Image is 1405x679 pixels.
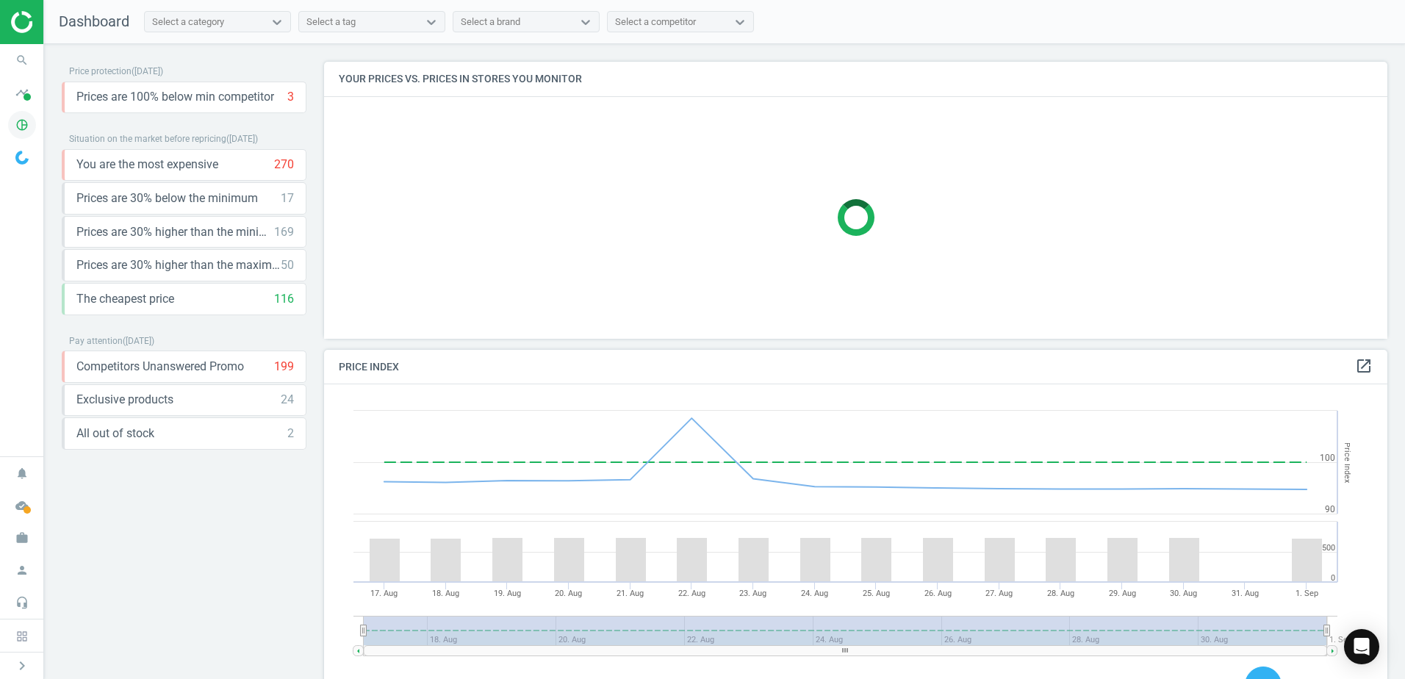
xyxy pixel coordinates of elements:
[1325,504,1335,514] text: 90
[287,89,294,105] div: 3
[1331,573,1335,583] text: 0
[1343,442,1352,483] tspan: Price Index
[1170,589,1197,598] tspan: 30. Aug
[69,336,123,346] span: Pay attention
[69,134,226,144] span: Situation on the market before repricing
[226,134,258,144] span: ( [DATE] )
[1355,357,1373,375] i: open_in_new
[985,589,1013,598] tspan: 27. Aug
[306,15,356,29] div: Select a tag
[76,257,281,273] span: Prices are 30% higher than the maximal
[432,589,459,598] tspan: 18. Aug
[1296,589,1318,598] tspan: 1. Sep
[615,15,696,29] div: Select a competitor
[59,12,129,30] span: Dashboard
[76,425,154,442] span: All out of stock
[76,392,173,408] span: Exclusive products
[274,291,294,307] div: 116
[8,46,36,74] i: search
[1109,589,1136,598] tspan: 29. Aug
[1355,357,1373,376] a: open_in_new
[76,89,274,105] span: Prices are 100% below min competitor
[132,66,163,76] span: ( [DATE] )
[461,15,520,29] div: Select a brand
[8,556,36,584] i: person
[924,589,952,598] tspan: 26. Aug
[281,257,294,273] div: 50
[1232,589,1259,598] tspan: 31. Aug
[69,66,132,76] span: Price protection
[8,524,36,552] i: work
[76,157,218,173] span: You are the most expensive
[1047,589,1074,598] tspan: 28. Aug
[152,15,224,29] div: Select a category
[4,656,40,675] button: chevron_right
[274,157,294,173] div: 270
[678,589,705,598] tspan: 22. Aug
[1329,635,1352,644] tspan: 1. Sep
[76,359,244,375] span: Competitors Unanswered Promo
[8,589,36,617] i: headset_mic
[15,151,29,165] img: wGWNvw8QSZomAAAAABJRU5ErkJggg==
[1320,453,1335,463] text: 100
[555,589,582,598] tspan: 20. Aug
[8,79,36,107] i: timeline
[281,392,294,408] div: 24
[76,224,274,240] span: Prices are 30% higher than the minimum
[281,190,294,206] div: 17
[287,425,294,442] div: 2
[863,589,890,598] tspan: 25. Aug
[274,224,294,240] div: 169
[739,589,766,598] tspan: 23. Aug
[324,62,1387,96] h4: Your prices vs. prices in stores you monitor
[801,589,828,598] tspan: 24. Aug
[1322,543,1335,553] text: 500
[370,589,398,598] tspan: 17. Aug
[1344,629,1379,664] div: Open Intercom Messenger
[274,359,294,375] div: 199
[76,291,174,307] span: The cheapest price
[11,11,115,33] img: ajHJNr6hYgQAAAAASUVORK5CYII=
[324,350,1387,384] h4: Price Index
[8,459,36,487] i: notifications
[8,492,36,520] i: cloud_done
[76,190,258,206] span: Prices are 30% below the minimum
[13,657,31,675] i: chevron_right
[123,336,154,346] span: ( [DATE] )
[8,111,36,139] i: pie_chart_outlined
[494,589,521,598] tspan: 19. Aug
[617,589,644,598] tspan: 21. Aug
